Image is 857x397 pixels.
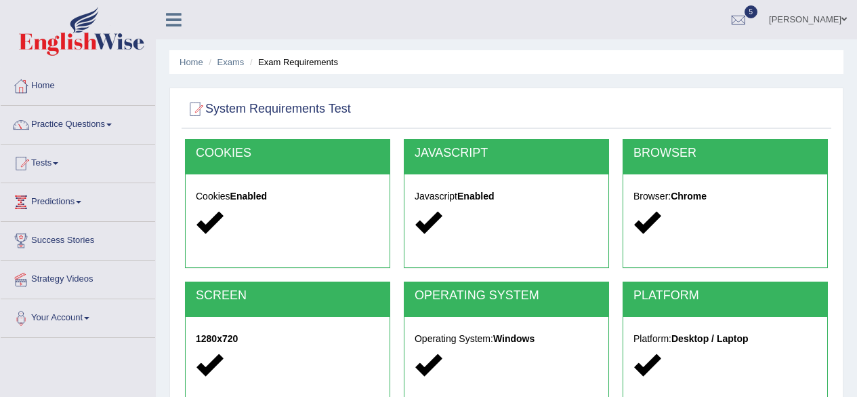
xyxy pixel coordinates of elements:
[671,191,707,202] strong: Chrome
[633,147,817,160] h2: BROWSER
[493,333,535,344] strong: Windows
[247,56,338,69] li: Exam Requirements
[745,5,758,18] span: 5
[1,183,155,217] a: Predictions
[1,222,155,256] a: Success Stories
[185,99,351,119] h2: System Requirements Test
[1,67,155,101] a: Home
[1,299,155,333] a: Your Account
[196,289,379,303] h2: SCREEN
[457,191,494,202] strong: Enabled
[1,106,155,140] a: Practice Questions
[415,289,598,303] h2: OPERATING SYSTEM
[1,261,155,295] a: Strategy Videos
[415,334,598,344] h5: Operating System:
[415,191,598,202] h5: Javascript
[217,57,245,67] a: Exams
[180,57,203,67] a: Home
[671,333,749,344] strong: Desktop / Laptop
[633,289,817,303] h2: PLATFORM
[1,145,155,178] a: Tests
[633,191,817,202] h5: Browser:
[415,147,598,160] h2: JAVASCRIPT
[196,333,238,344] strong: 1280x720
[230,191,267,202] strong: Enabled
[633,334,817,344] h5: Platform:
[196,147,379,160] h2: COOKIES
[196,191,379,202] h5: Cookies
